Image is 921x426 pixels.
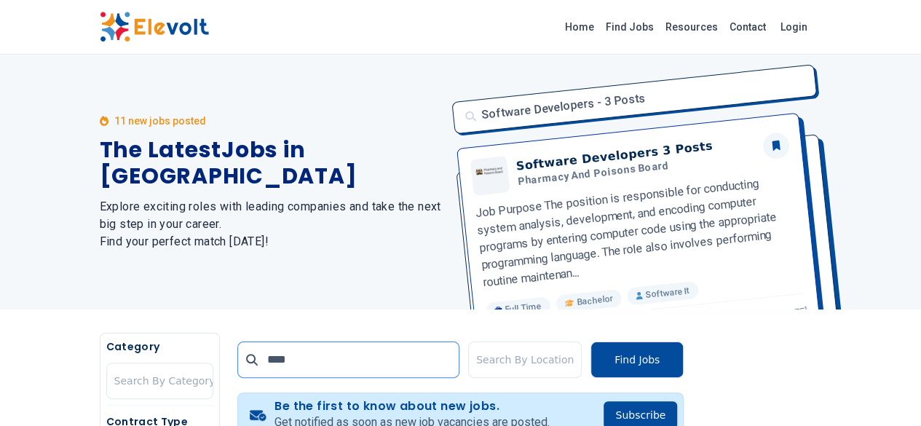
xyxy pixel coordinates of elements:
a: Resources [660,15,724,39]
h2: Explore exciting roles with leading companies and take the next big step in your career. Find you... [100,198,443,251]
h1: The Latest Jobs in [GEOGRAPHIC_DATA] [100,137,443,189]
h5: Category [106,339,213,354]
a: Home [559,15,600,39]
iframe: Chat Widget [848,356,921,426]
img: Elevolt [100,12,209,42]
a: Find Jobs [600,15,660,39]
h4: Be the first to know about new jobs. [274,399,549,414]
a: Contact [724,15,772,39]
p: 11 new jobs posted [114,114,206,128]
a: Login [772,12,816,42]
button: Find Jobs [590,342,684,378]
